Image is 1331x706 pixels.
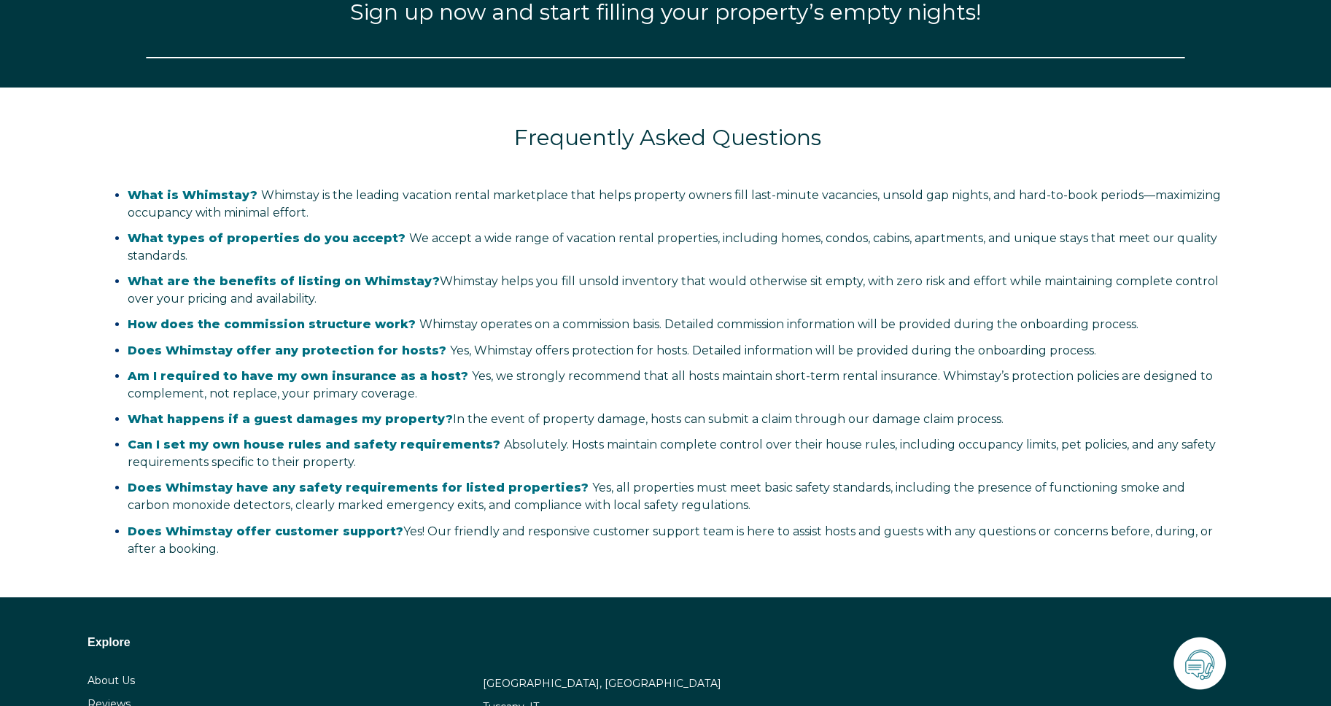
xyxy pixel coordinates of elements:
span: Yes! Our friendly and responsive customer support team is here to assist hosts and guests with an... [128,524,1213,556]
strong: Does Whimstay offer customer support? [128,524,403,538]
span: Whimstay operates on a commission basis. Detailed commission information will be provided during ... [128,317,1138,331]
span: Frequently Asked Questions [514,124,821,151]
span: In the event of property damage, hosts can submit a claim through our damage claim process. [128,412,1004,426]
span: Explore [88,636,131,648]
span: What types of properties do you accept? [128,231,405,245]
span: Does Whimstay have any safety requirements for listed properties? [128,481,589,494]
img: icons-21 [1171,634,1229,692]
span: Yes, we strongly recommend that all hosts maintain short-term rental insurance. Whimstay’s protec... [128,369,1213,400]
span: Whimstay helps you fill unsold inventory that would otherwise sit empty, with zero risk and effor... [128,274,1219,306]
span: Absolutely. Hosts maintain complete control over their house rules, including occupancy limits, p... [128,438,1216,469]
a: [GEOGRAPHIC_DATA], [GEOGRAPHIC_DATA] [483,677,721,690]
span: Yes, all properties must meet basic safety standards, including the presence of functioning smoke... [128,481,1185,512]
span: What is Whimstay? [128,188,257,202]
span: Yes, Whimstay offers protection for hosts. Detailed information will be provided during the onboa... [128,344,1096,357]
span: We accept a wide range of vacation rental properties, including homes, condos, cabins, apartments... [128,231,1217,263]
span: Am I required to have my own insurance as a host? [128,369,468,383]
span: Can I set my own house rules and safety requirements? [128,438,500,451]
span: Whimstay is the leading vacation rental marketplace that helps property owners fill last-minute v... [128,188,1221,220]
span: How does the commission structure work? [128,317,416,331]
strong: What are the benefits of listing on Whimstay? [128,274,440,288]
a: About Us [88,674,135,687]
span: Does Whimstay offer any protection for hosts? [128,344,446,357]
strong: What happens if a guest damages my property? [128,412,453,426]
